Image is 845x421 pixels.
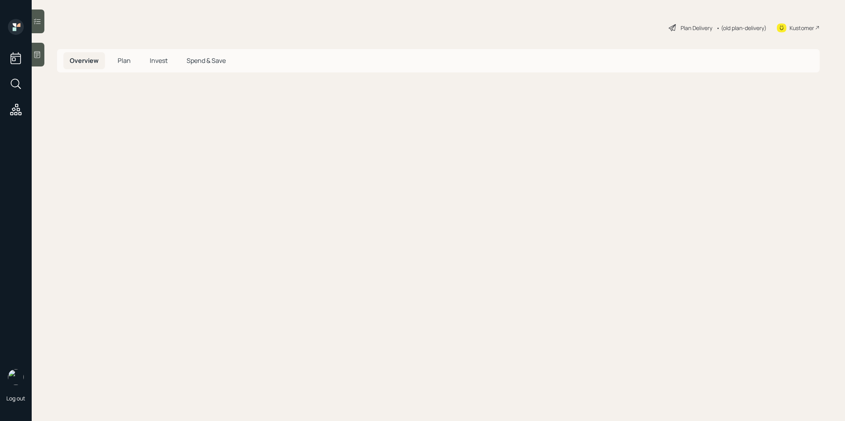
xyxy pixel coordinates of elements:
[790,24,814,32] div: Kustomer
[681,24,712,32] div: Plan Delivery
[70,56,99,65] span: Overview
[6,394,25,402] div: Log out
[150,56,168,65] span: Invest
[8,369,24,385] img: treva-nostdahl-headshot.png
[187,56,226,65] span: Spend & Save
[118,56,131,65] span: Plan
[716,24,767,32] div: • (old plan-delivery)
